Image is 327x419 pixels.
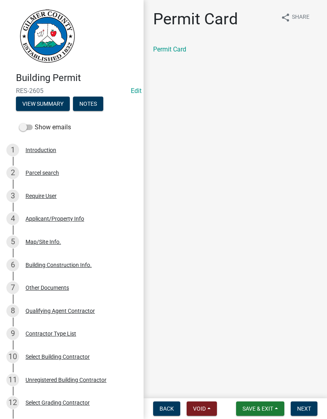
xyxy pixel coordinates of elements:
[131,87,142,95] a: Edit
[26,377,106,383] div: Unregistered Building Contractor
[160,405,174,412] span: Back
[6,350,19,363] div: 10
[26,400,90,405] div: Select Grading Contractor
[26,308,95,314] div: Qualifying Agent Contractor
[6,396,19,409] div: 12
[6,235,19,248] div: 5
[6,259,19,271] div: 6
[6,281,19,294] div: 7
[6,166,19,179] div: 2
[6,144,19,156] div: 1
[16,72,137,84] h4: Building Permit
[153,401,180,416] button: Back
[153,10,238,29] h1: Permit Card
[16,87,128,95] span: RES-2605
[26,285,69,291] div: Other Documents
[26,147,56,153] div: Introduction
[297,405,311,412] span: Next
[6,304,19,317] div: 8
[26,193,57,199] div: Require User
[274,10,316,25] button: shareShare
[236,401,284,416] button: Save & Exit
[193,405,206,412] span: Void
[291,401,317,416] button: Next
[6,212,19,225] div: 4
[16,8,76,64] img: Gilmer County, Georgia
[16,97,70,111] button: View Summary
[281,13,290,22] i: share
[73,97,103,111] button: Notes
[26,239,61,245] div: Map/Site Info.
[16,101,70,107] wm-modal-confirm: Summary
[73,101,103,107] wm-modal-confirm: Notes
[292,13,309,22] span: Share
[26,216,84,221] div: Applicant/Property Info
[6,374,19,386] div: 11
[26,354,90,360] div: Select Building Contractor
[187,401,217,416] button: Void
[6,190,19,202] div: 3
[242,405,273,412] span: Save & Exit
[19,123,71,132] label: Show emails
[26,331,76,336] div: Contractor Type List
[6,327,19,340] div: 9
[153,45,186,53] a: Permit Card
[26,170,59,176] div: Parcel search
[131,87,142,95] wm-modal-confirm: Edit Application Number
[26,262,92,268] div: Building Construction Info.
